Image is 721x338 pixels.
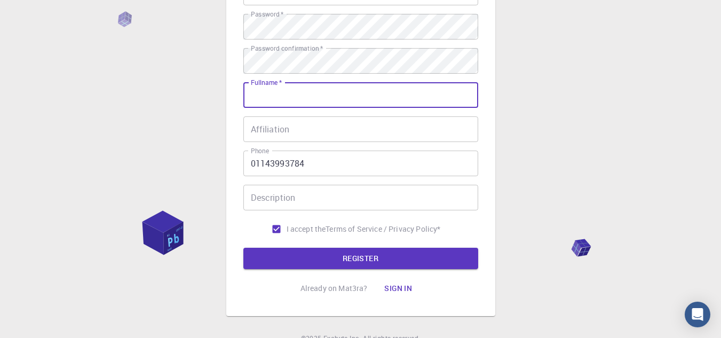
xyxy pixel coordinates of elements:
button: Sign in [376,278,421,299]
div: Open Intercom Messenger [685,302,710,327]
label: Phone [251,146,269,155]
p: Terms of Service / Privacy Policy * [326,224,440,234]
p: Already on Mat3ra? [300,283,368,294]
span: I accept the [287,224,326,234]
label: Password confirmation [251,44,323,53]
label: Password [251,10,283,19]
a: Terms of Service / Privacy Policy* [326,224,440,234]
label: Fullname [251,78,282,87]
button: REGISTER [243,248,478,269]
